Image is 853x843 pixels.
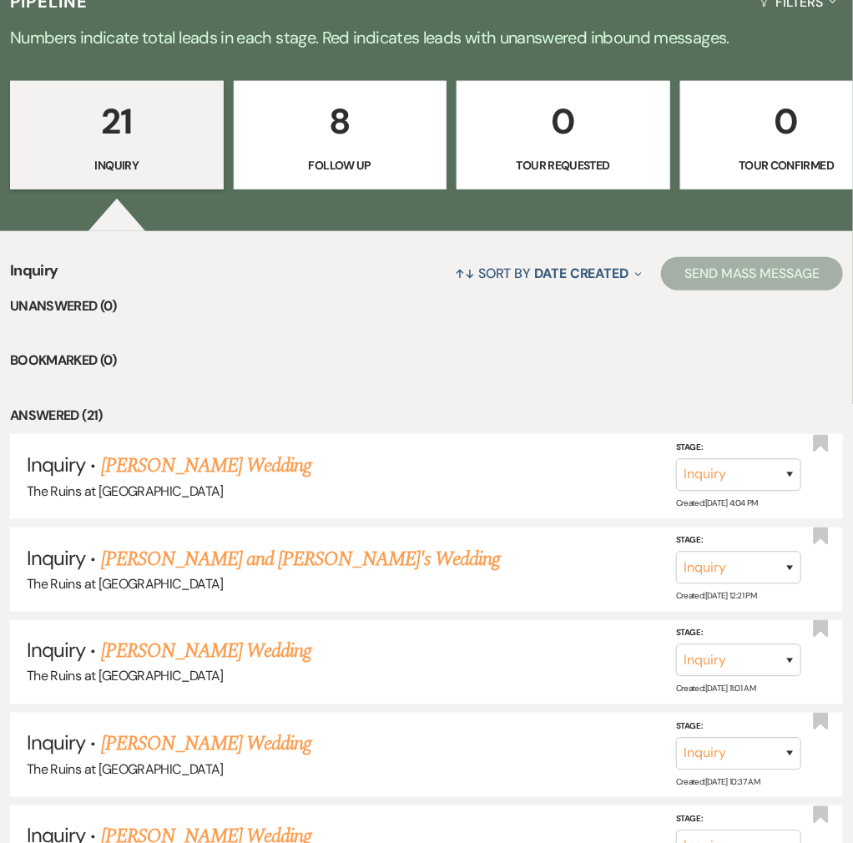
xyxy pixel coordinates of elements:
a: 8Follow Up [234,81,447,189]
button: Send Mass Message [661,257,843,290]
p: 0 [467,93,659,149]
a: [PERSON_NAME] Wedding [101,451,312,481]
p: Tour Requested [467,156,659,174]
li: Bookmarked (0) [10,350,843,371]
a: [PERSON_NAME] and [PERSON_NAME]'s Wedding [101,544,501,574]
a: [PERSON_NAME] Wedding [101,637,312,667]
label: Stage: [676,811,801,826]
p: Follow Up [245,156,437,174]
span: The Ruins at [GEOGRAPHIC_DATA] [27,482,224,500]
span: Created: [DATE] 4:04 PM [676,498,758,509]
label: Stage: [676,626,801,641]
span: ↑↓ [455,265,475,282]
p: 21 [21,93,213,149]
li: Unanswered (0) [10,295,843,317]
a: [PERSON_NAME] Wedding [101,729,312,760]
span: Inquiry [10,260,58,295]
span: The Ruins at [GEOGRAPHIC_DATA] [27,761,224,779]
span: Inquiry [27,730,85,756]
span: Created: [DATE] 11:01 AM [676,684,755,694]
label: Stage: [676,533,801,548]
label: Stage: [676,441,801,456]
span: The Ruins at [GEOGRAPHIC_DATA] [27,668,224,685]
span: Created: [DATE] 12:21 PM [676,591,756,602]
button: Sort By Date Created [448,251,649,295]
span: Inquiry [27,638,85,664]
a: 0Tour Requested [457,81,670,189]
a: 21Inquiry [10,81,224,189]
li: Answered (21) [10,405,843,427]
span: Inquiry [27,545,85,571]
p: Inquiry [21,156,213,174]
p: 8 [245,93,437,149]
span: Created: [DATE] 10:37 AM [676,776,760,787]
label: Stage: [676,719,801,734]
span: Date Created [534,265,628,282]
span: Inquiry [27,452,85,477]
span: The Ruins at [GEOGRAPHIC_DATA] [27,575,224,593]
